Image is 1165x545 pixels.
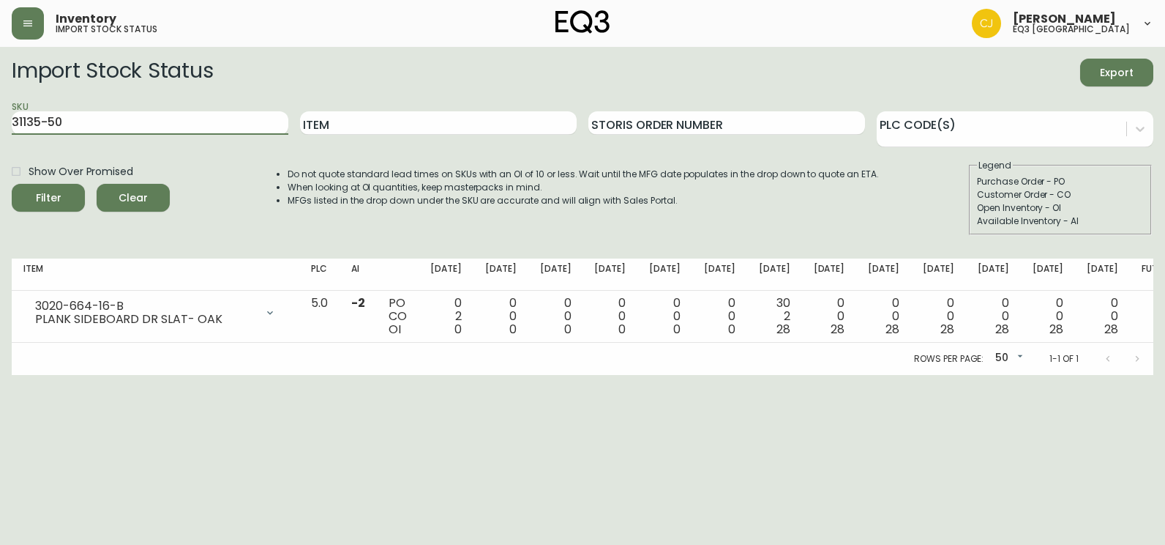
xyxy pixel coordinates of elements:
[637,259,692,291] th: [DATE]
[12,59,213,86] h2: Import Stock Status
[540,297,572,336] div: 0 0
[1013,25,1130,34] h5: eq3 [GEOGRAPHIC_DATA]
[594,297,626,336] div: 0 0
[582,259,637,291] th: [DATE]
[978,297,1009,336] div: 0 0
[995,321,1009,338] span: 28
[856,259,911,291] th: [DATE]
[35,300,255,313] div: 3020-664-16-B
[1080,59,1153,86] button: Export
[389,297,407,336] div: PO CO
[977,159,1013,172] legend: Legend
[299,291,340,343] td: 5.0
[56,13,116,25] span: Inventory
[747,259,802,291] th: [DATE]
[618,321,626,338] span: 0
[1049,321,1063,338] span: 28
[977,175,1144,188] div: Purchase Order - PO
[802,259,857,291] th: [DATE]
[389,321,401,338] span: OI
[23,297,288,329] div: 3020-664-16-BPLANK SIDEBOARD DR SLAT- OAK
[1104,321,1118,338] span: 28
[911,259,966,291] th: [DATE]
[288,181,879,194] li: When looking at OI quantities, keep masterpacks in mind.
[885,321,899,338] span: 28
[972,9,1001,38] img: 7836c8950ad67d536e8437018b5c2533
[1092,64,1142,82] span: Export
[914,352,984,366] p: Rows per page:
[288,168,879,181] li: Do not quote standard lead times on SKUs with an OI of 10 or less. Wait until the MFG date popula...
[776,321,790,338] span: 28
[977,215,1144,228] div: Available Inventory - AI
[288,194,879,207] li: MFGs listed in the drop down under the SKU are accurate and will align with Sales Portal.
[29,164,133,179] span: Show Over Promised
[1075,259,1130,291] th: [DATE]
[528,259,583,291] th: [DATE]
[97,184,170,212] button: Clear
[1021,259,1076,291] th: [DATE]
[1087,297,1118,336] div: 0 0
[989,346,1026,371] div: 50
[473,259,528,291] th: [DATE]
[1049,352,1079,366] p: 1-1 of 1
[649,297,681,336] div: 0 0
[430,297,462,336] div: 0 2
[485,297,517,336] div: 0 0
[419,259,473,291] th: [DATE]
[340,259,377,291] th: AI
[299,259,340,291] th: PLC
[35,313,255,326] div: PLANK SIDEBOARD DR SLAT- OAK
[564,321,572,338] span: 0
[56,25,157,34] h5: import stock status
[555,10,610,34] img: logo
[704,297,735,336] div: 0 0
[692,259,747,291] th: [DATE]
[509,321,517,338] span: 0
[977,188,1144,201] div: Customer Order - CO
[966,259,1021,291] th: [DATE]
[1033,297,1064,336] div: 0 0
[673,321,681,338] span: 0
[759,297,790,336] div: 30 2
[728,321,735,338] span: 0
[940,321,954,338] span: 28
[12,259,299,291] th: Item
[351,294,365,311] span: -2
[923,297,954,336] div: 0 0
[12,184,85,212] button: Filter
[868,297,899,336] div: 0 0
[1013,13,1116,25] span: [PERSON_NAME]
[831,321,844,338] span: 28
[977,201,1144,215] div: Open Inventory - OI
[108,189,158,207] span: Clear
[814,297,845,336] div: 0 0
[454,321,462,338] span: 0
